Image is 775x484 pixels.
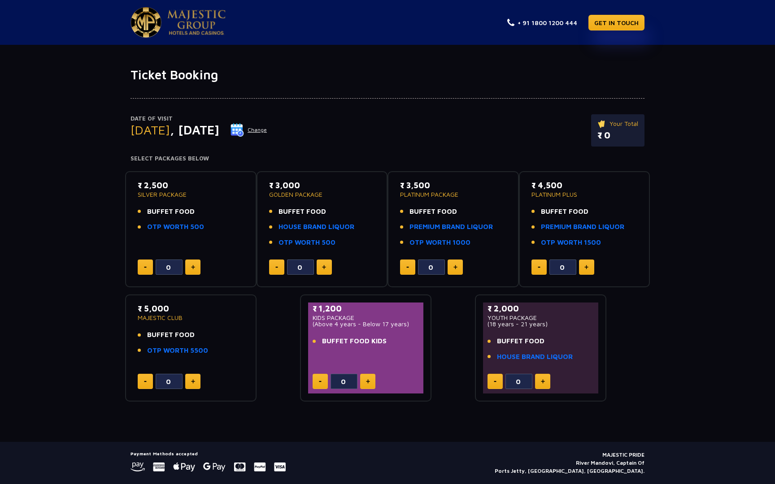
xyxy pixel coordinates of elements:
[313,315,419,321] p: KIDS PACKAGE
[597,119,638,129] p: Your Total
[138,179,244,191] p: ₹ 2,500
[495,451,644,475] p: MAJESTIC PRIDE River Mandovi, Captain Of Ports Jetty, [GEOGRAPHIC_DATA], [GEOGRAPHIC_DATA].
[541,207,588,217] span: BUFFET FOOD
[531,179,638,191] p: ₹ 4,500
[400,179,506,191] p: ₹ 3,500
[144,381,147,382] img: minus
[131,7,161,38] img: Majestic Pride
[269,179,375,191] p: ₹ 3,000
[531,191,638,198] p: PLATINUM PLUS
[366,379,370,384] img: plus
[597,119,607,129] img: ticket
[131,155,644,162] h4: Select Packages Below
[488,302,594,315] p: ₹ 2,000
[131,114,267,123] p: Date of Visit
[453,265,457,269] img: plus
[269,191,375,198] p: GOLDEN PACKAGE
[167,10,226,35] img: Majestic Pride
[147,330,195,340] span: BUFFET FOOD
[497,336,544,346] span: BUFFET FOOD
[494,381,496,382] img: minus
[322,265,326,269] img: plus
[131,122,170,137] span: [DATE]
[541,238,601,248] a: OTP WORTH 1500
[584,265,588,269] img: plus
[275,267,278,268] img: minus
[191,265,195,269] img: plus
[144,267,147,268] img: minus
[138,302,244,315] p: ₹ 5,000
[279,222,354,232] a: HOUSE BRAND LIQUOR
[147,346,208,356] a: OTP WORTH 5500
[507,18,577,27] a: + 91 1800 1200 444
[138,191,244,198] p: SILVER PACKAGE
[322,336,387,346] span: BUFFET FOOD KIDS
[313,321,419,327] p: (Above 4 years - Below 17 years)
[409,207,457,217] span: BUFFET FOOD
[409,238,470,248] a: OTP WORTH 1000
[538,267,540,268] img: minus
[147,207,195,217] span: BUFFET FOOD
[488,321,594,327] p: (18 years - 21 years)
[147,222,204,232] a: OTP WORTH 500
[138,315,244,321] p: MAJESTIC CLUB
[541,379,545,384] img: plus
[279,207,326,217] span: BUFFET FOOD
[191,379,195,384] img: plus
[131,67,644,82] h1: Ticket Booking
[400,191,506,198] p: PLATINUM PACKAGE
[406,267,409,268] img: minus
[541,222,624,232] a: PREMIUM BRAND LIQUOR
[131,451,286,456] h5: Payment Methods accepted
[497,352,573,362] a: HOUSE BRAND LIQUOR
[170,122,219,137] span: , [DATE]
[230,123,267,137] button: Change
[319,381,322,382] img: minus
[588,15,644,30] a: GET IN TOUCH
[313,302,419,315] p: ₹ 1,200
[409,222,493,232] a: PREMIUM BRAND LIQUOR
[597,129,638,142] p: ₹ 0
[488,315,594,321] p: YOUTH PACKAGE
[279,238,335,248] a: OTP WORTH 500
